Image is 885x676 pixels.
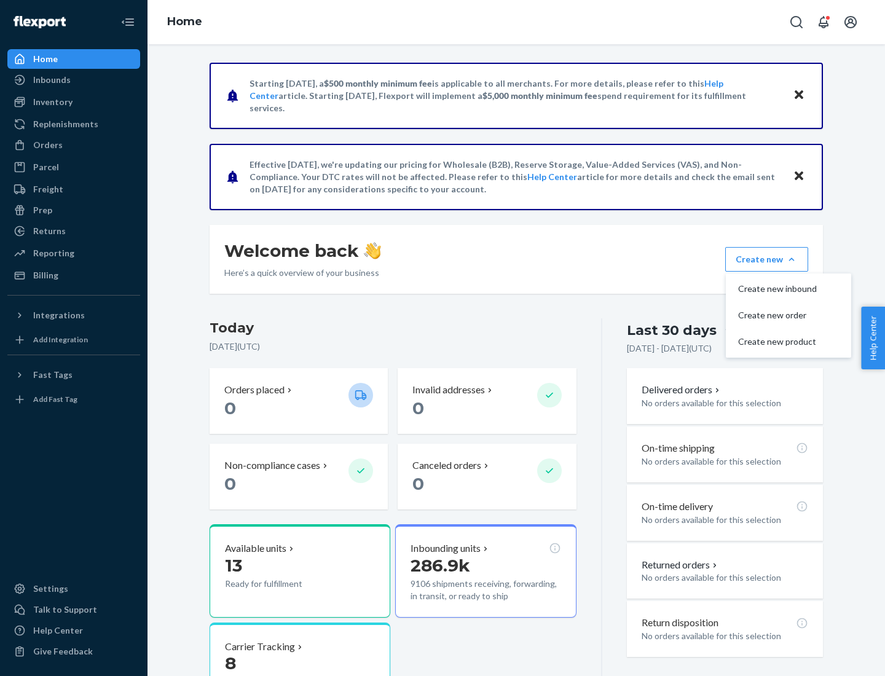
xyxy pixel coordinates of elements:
[642,572,808,584] p: No orders available for this selection
[33,118,98,130] div: Replenishments
[728,329,849,355] button: Create new product
[224,383,285,397] p: Orders placed
[627,321,717,340] div: Last 30 days
[642,397,808,409] p: No orders available for this selection
[210,524,390,618] button: Available units13Ready for fulfillment
[642,558,720,572] button: Returned orders
[7,49,140,69] a: Home
[725,247,808,272] button: Create newCreate new inboundCreate new orderCreate new product
[116,10,140,34] button: Close Navigation
[225,541,286,556] p: Available units
[33,183,63,195] div: Freight
[642,630,808,642] p: No orders available for this selection
[395,524,576,618] button: Inbounding units286.9k9106 shipments receiving, forwarding, in transit, or ready to ship
[7,70,140,90] a: Inbounds
[784,10,809,34] button: Open Search Box
[33,74,71,86] div: Inbounds
[7,579,140,599] a: Settings
[482,90,597,101] span: $5,000 monthly minimum fee
[224,473,236,494] span: 0
[412,458,481,473] p: Canceled orders
[738,337,817,346] span: Create new product
[412,383,485,397] p: Invalid addresses
[33,645,93,658] div: Give Feedback
[14,16,66,28] img: Flexport logo
[7,365,140,385] button: Fast Tags
[210,368,388,434] button: Orders placed 0
[33,269,58,281] div: Billing
[33,53,58,65] div: Home
[33,369,73,381] div: Fast Tags
[225,555,242,576] span: 13
[7,305,140,325] button: Integrations
[33,247,74,259] div: Reporting
[7,265,140,285] a: Billing
[250,77,781,114] p: Starting [DATE], a is applicable to all merchants. For more details, please refer to this article...
[33,624,83,637] div: Help Center
[33,583,68,595] div: Settings
[411,541,481,556] p: Inbounding units
[411,578,560,602] p: 9106 shipments receiving, forwarding, in transit, or ready to ship
[642,383,722,397] button: Delivered orders
[861,307,885,369] button: Help Center
[33,394,77,404] div: Add Fast Tag
[398,444,576,509] button: Canceled orders 0
[527,171,577,182] a: Help Center
[738,285,817,293] span: Create new inbound
[7,200,140,220] a: Prep
[210,444,388,509] button: Non-compliance cases 0
[224,240,381,262] h1: Welcome back
[33,309,85,321] div: Integrations
[642,500,713,514] p: On-time delivery
[364,242,381,259] img: hand-wave emoji
[738,311,817,320] span: Create new order
[642,441,715,455] p: On-time shipping
[7,621,140,640] a: Help Center
[250,159,781,195] p: Effective [DATE], we're updating our pricing for Wholesale (B2B), Reserve Storage, Value-Added Se...
[7,642,140,661] button: Give Feedback
[224,398,236,419] span: 0
[838,10,863,34] button: Open account menu
[33,225,66,237] div: Returns
[791,168,807,186] button: Close
[642,514,808,526] p: No orders available for this selection
[225,653,236,674] span: 8
[412,398,424,419] span: 0
[7,92,140,112] a: Inventory
[728,302,849,329] button: Create new order
[224,267,381,279] p: Here’s a quick overview of your business
[224,458,320,473] p: Non-compliance cases
[33,161,59,173] div: Parcel
[7,179,140,199] a: Freight
[398,368,576,434] button: Invalid addresses 0
[324,78,432,88] span: $500 monthly minimum fee
[167,15,202,28] a: Home
[7,390,140,409] a: Add Fast Tag
[33,139,63,151] div: Orders
[627,342,712,355] p: [DATE] - [DATE] ( UTC )
[7,221,140,241] a: Returns
[7,600,140,619] a: Talk to Support
[7,243,140,263] a: Reporting
[157,4,212,40] ol: breadcrumbs
[225,578,339,590] p: Ready for fulfillment
[210,318,576,338] h3: Today
[210,340,576,353] p: [DATE] ( UTC )
[33,96,73,108] div: Inventory
[7,330,140,350] a: Add Integration
[225,640,295,654] p: Carrier Tracking
[791,87,807,104] button: Close
[7,114,140,134] a: Replenishments
[811,10,836,34] button: Open notifications
[411,555,470,576] span: 286.9k
[33,603,97,616] div: Talk to Support
[642,616,718,630] p: Return disposition
[33,204,52,216] div: Prep
[33,334,88,345] div: Add Integration
[642,455,808,468] p: No orders available for this selection
[412,473,424,494] span: 0
[7,157,140,177] a: Parcel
